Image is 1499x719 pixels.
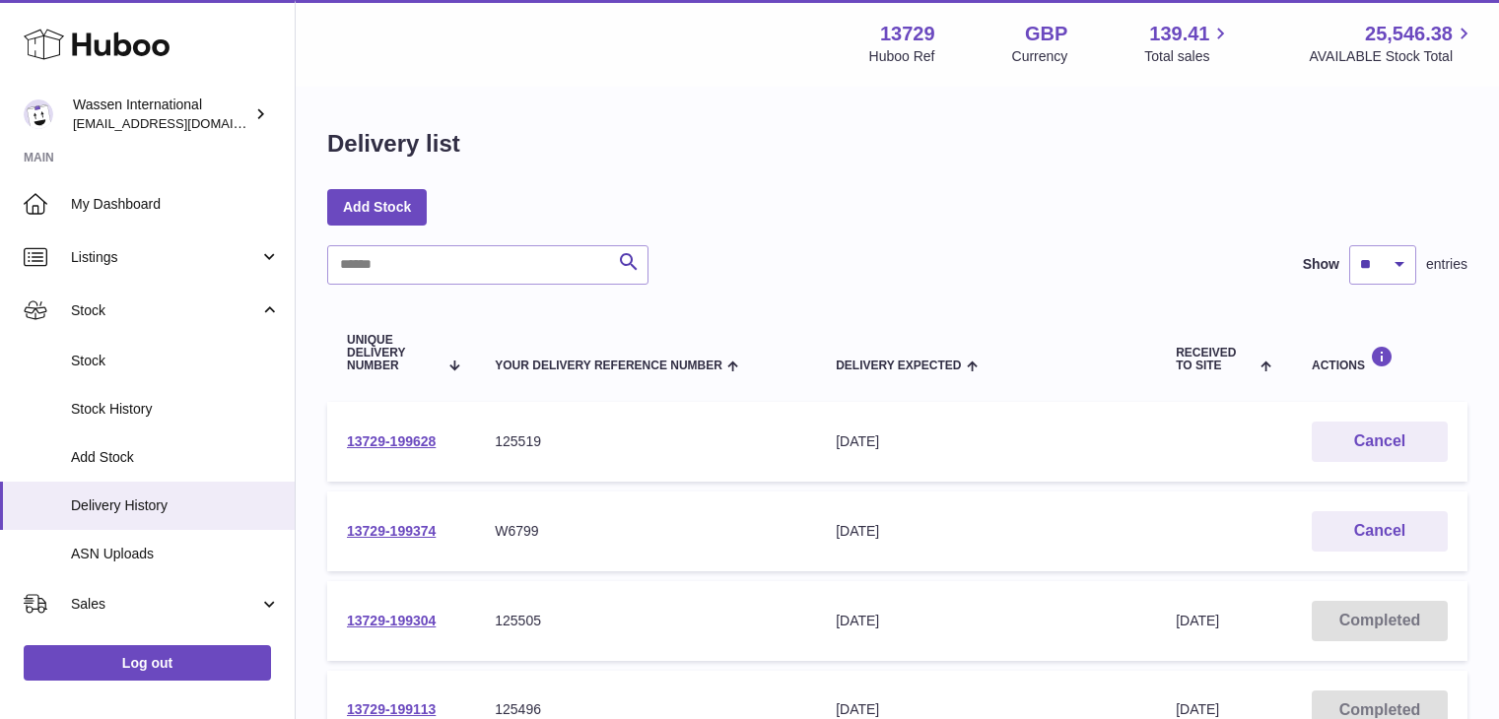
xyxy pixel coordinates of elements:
button: Cancel [1312,422,1448,462]
a: 13729-199628 [347,433,436,449]
span: Listings [71,248,259,267]
a: 13729-199113 [347,701,436,717]
h1: Delivery list [327,128,460,160]
div: Wassen International [73,96,250,133]
div: 125505 [495,612,796,630]
span: Delivery History [71,496,280,515]
span: [EMAIL_ADDRESS][DOMAIN_NAME] [73,115,290,131]
span: My Dashboard [71,195,280,214]
div: [DATE] [836,612,1136,630]
div: 125496 [495,700,796,719]
a: Add Stock [327,189,427,225]
span: Stock History [71,400,280,419]
span: Your Delivery Reference Number [495,359,722,372]
span: Total sales [1144,47,1232,66]
div: [DATE] [836,700,1136,719]
div: Huboo Ref [869,47,935,66]
button: Cancel [1312,511,1448,552]
label: Show [1303,255,1339,274]
a: 13729-199374 [347,523,436,539]
span: Add Stock [71,448,280,467]
span: [DATE] [1176,701,1219,717]
a: 25,546.38 AVAILABLE Stock Total [1309,21,1475,66]
span: Stock [71,352,280,370]
span: Sales [71,595,259,614]
span: ASN Uploads [71,545,280,563]
span: Unique Delivery Number [347,334,439,373]
a: Log out [24,645,271,681]
div: W6799 [495,522,796,541]
a: 13729-199304 [347,613,436,628]
span: Delivery Expected [836,359,961,372]
span: AVAILABLE Stock Total [1309,47,1475,66]
div: Currency [1012,47,1068,66]
span: 25,546.38 [1365,21,1453,47]
div: 125519 [495,432,796,451]
div: [DATE] [836,522,1136,541]
div: [DATE] [836,432,1136,451]
strong: GBP [1025,21,1067,47]
span: Stock [71,301,259,320]
span: 139.41 [1149,21,1209,47]
span: entries [1426,255,1467,274]
img: internationalsupplychain@wassen.com [24,99,53,129]
span: Received to Site [1176,347,1256,372]
strong: 13729 [880,21,935,47]
a: 139.41 Total sales [1144,21,1232,66]
span: [DATE] [1176,613,1219,628]
div: Actions [1312,346,1448,372]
